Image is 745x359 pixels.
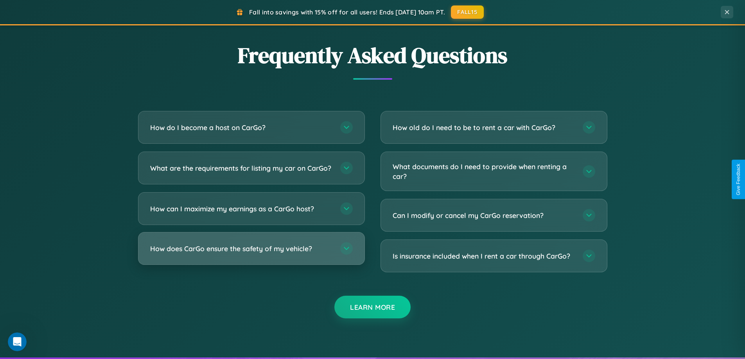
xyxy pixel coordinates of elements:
[249,8,445,16] span: Fall into savings with 15% off for all users! Ends [DATE] 10am PT.
[150,204,332,214] h3: How can I maximize my earnings as a CarGo host?
[150,123,332,132] h3: How do I become a host on CarGo?
[736,164,741,195] div: Give Feedback
[8,332,27,351] iframe: Intercom live chat
[451,5,484,19] button: FALL15
[150,244,332,254] h3: How does CarGo ensure the safety of my vehicle?
[334,296,411,318] button: Learn More
[393,123,575,132] h3: How old do I need to be to rent a car with CarGo?
[393,162,575,181] h3: What documents do I need to provide when renting a car?
[138,40,607,70] h2: Frequently Asked Questions
[150,163,332,173] h3: What are the requirements for listing my car on CarGo?
[393,211,575,220] h3: Can I modify or cancel my CarGo reservation?
[393,251,575,261] h3: Is insurance included when I rent a car through CarGo?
